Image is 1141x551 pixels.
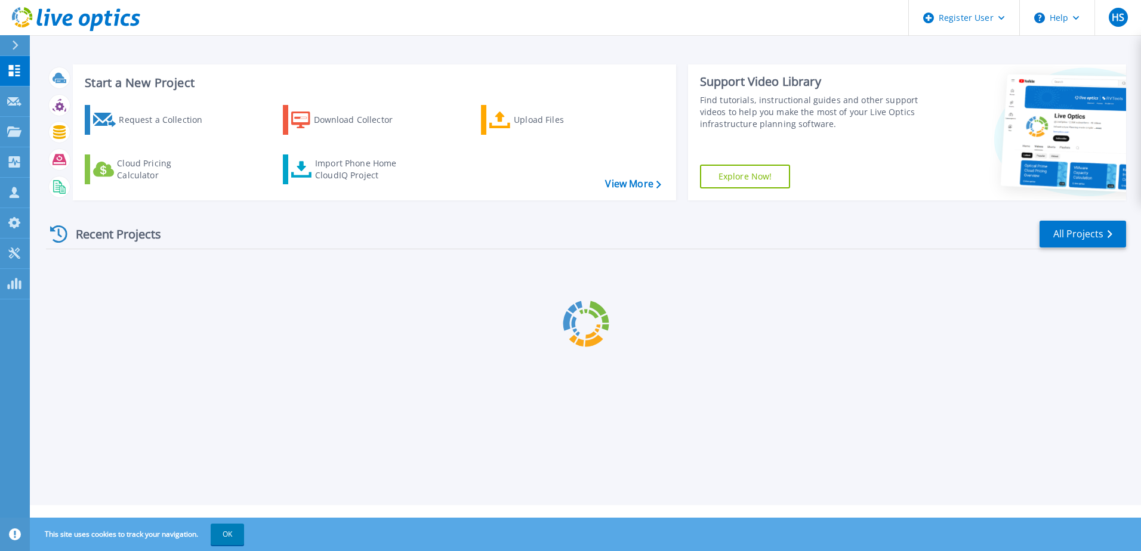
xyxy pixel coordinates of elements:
div: Import Phone Home CloudIQ Project [315,157,408,181]
div: Find tutorials, instructional guides and other support videos to help you make the most of your L... [700,94,923,130]
a: Download Collector [283,105,416,135]
button: OK [211,524,244,545]
div: Download Collector [314,108,409,132]
div: Upload Files [514,108,609,132]
span: HS [1112,13,1124,22]
div: Request a Collection [119,108,214,132]
div: Cloud Pricing Calculator [117,157,212,181]
a: All Projects [1040,221,1126,247]
div: Recent Projects [46,219,177,249]
a: Upload Files [481,105,614,135]
h3: Start a New Project [85,76,661,89]
a: View More [605,178,661,190]
a: Request a Collection [85,105,218,135]
span: This site uses cookies to track your navigation. [33,524,244,545]
div: Support Video Library [700,74,923,89]
a: Cloud Pricing Calculator [85,154,218,184]
a: Explore Now! [700,165,791,188]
